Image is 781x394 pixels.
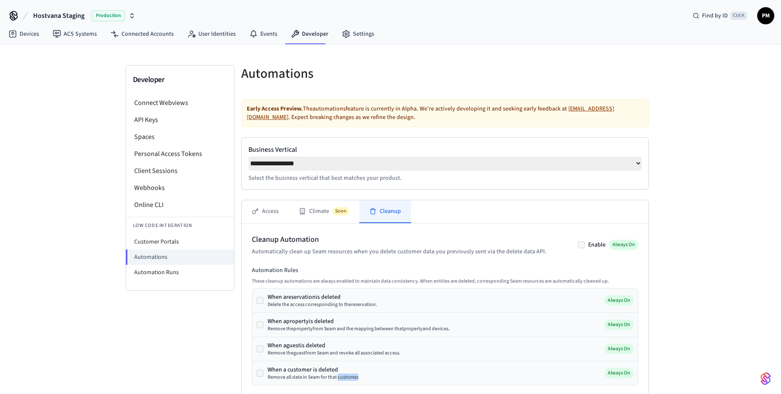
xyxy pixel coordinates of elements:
[268,326,450,332] div: Remove the property from Seam and the mapping between that property and devices.
[284,26,335,42] a: Developer
[604,344,634,354] span: Always On
[126,196,234,213] li: Online CLI
[104,26,180,42] a: Connected Accounts
[359,200,411,223] button: Cleanup
[46,26,104,42] a: ACS Systems
[252,278,638,285] p: These cleanup automations are always enabled to maintain data consistency. When entities are dele...
[604,295,634,306] span: Always On
[126,111,234,128] li: API Keys
[91,10,125,21] span: Production
[268,301,377,308] div: Delete the access corresponding to the reservation .
[604,320,634,330] span: Always On
[757,7,774,24] button: PM
[126,265,234,280] li: Automation Runs
[247,105,303,113] strong: Early Access Preview.
[126,128,234,145] li: Spaces
[126,179,234,196] li: Webhooks
[126,217,234,234] li: Low Code Integration
[252,247,547,256] p: Automatically clean up Seam resources when you delete customer data you previously sent via the d...
[609,240,638,250] span: Always On
[126,249,234,265] li: Automations
[730,11,747,20] span: Ctrl K
[268,293,377,301] div: When a reservation is deleted
[268,366,359,374] div: When a customer is deleted
[289,200,359,223] button: ClimateSoon
[242,200,289,223] button: Access
[2,26,46,42] a: Devices
[268,350,400,357] div: Remove the guest from Seam and revoke all associated access.
[248,174,642,182] p: Select the business vertical that best matches your product.
[126,162,234,179] li: Client Sessions
[252,266,638,275] h3: Automation Rules
[242,26,284,42] a: Events
[247,105,614,122] a: [EMAIL_ADDRESS][DOMAIN_NAME]
[248,145,642,155] label: Business Vertical
[588,241,606,249] label: Enable
[333,207,349,215] span: Soon
[180,26,242,42] a: User Identities
[126,234,234,249] li: Customer Portals
[241,65,440,82] h5: Automations
[268,341,400,350] div: When a guest is deleted
[268,374,359,381] div: Remove all data in Seam for that customer.
[133,74,227,86] h3: Developer
[686,8,754,23] div: Find by IDCtrl K
[268,317,450,326] div: When a property is deleted
[335,26,381,42] a: Settings
[758,8,773,23] span: PM
[33,11,85,21] span: Hostvana Staging
[126,145,234,162] li: Personal Access Tokens
[702,11,728,20] span: Find by ID
[241,99,649,127] div: The automations feature is currently in Alpha. We're actively developing it and seeking early fee...
[604,368,634,378] span: Always On
[761,372,771,385] img: SeamLogoGradient.69752ec5.svg
[126,94,234,111] li: Connect Webviews
[252,234,547,246] h2: Cleanup Automation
